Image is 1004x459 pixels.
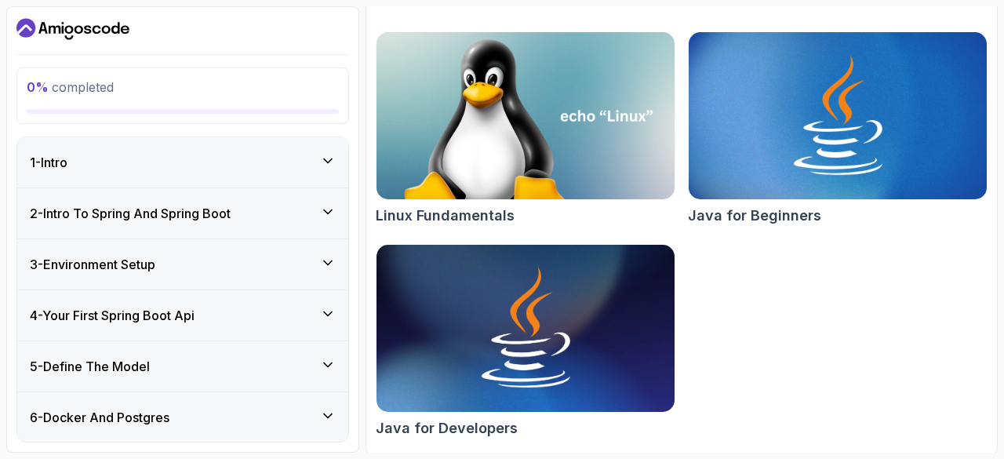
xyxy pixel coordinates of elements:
h3: 4 - Your First Spring Boot Api [30,306,195,325]
button: 4-Your First Spring Boot Api [17,290,348,341]
img: Java for Developers card [376,245,675,412]
img: Linux Fundamentals card [376,32,675,199]
h3: 6 - Docker And Postgres [30,408,169,427]
span: 0 % [27,79,49,95]
button: 6-Docker And Postgres [17,392,348,443]
h2: Linux Fundamentals [376,205,515,227]
button: 3-Environment Setup [17,239,348,290]
h2: Java for Beginners [688,205,821,227]
h2: Java for Developers [376,417,518,439]
button: 5-Define The Model [17,341,348,392]
button: 1-Intro [17,137,348,188]
h3: 1 - Intro [30,153,67,172]
span: completed [27,79,114,95]
button: 2-Intro To Spring And Spring Boot [17,188,348,239]
h3: 2 - Intro To Spring And Spring Boot [30,204,231,223]
h3: 5 - Define The Model [30,357,150,376]
a: Java for Beginners cardJava for Beginners [688,31,988,227]
h3: 3 - Environment Setup [30,255,155,274]
a: Dashboard [16,16,129,42]
a: Java for Developers cardJava for Developers [376,244,675,439]
img: Java for Beginners card [689,32,987,199]
a: Linux Fundamentals cardLinux Fundamentals [376,31,675,227]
